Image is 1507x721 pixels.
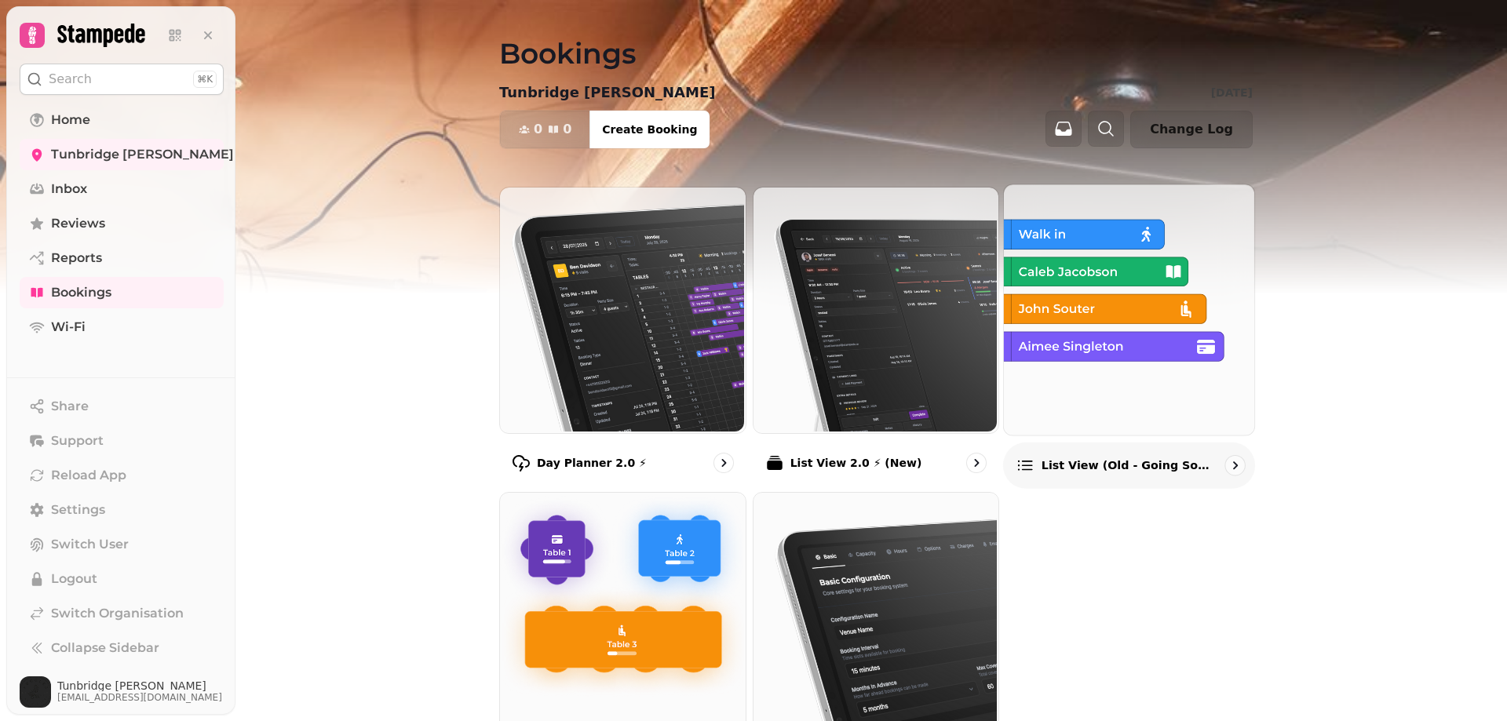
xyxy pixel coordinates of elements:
button: User avatarTunbridge [PERSON_NAME][EMAIL_ADDRESS][DOMAIN_NAME] [20,676,224,708]
span: Bookings [51,283,111,302]
a: Tunbridge [PERSON_NAME] [20,139,224,170]
p: List View 2.0 ⚡ (New) [790,455,922,471]
span: 0 [534,123,542,136]
p: Tunbridge [PERSON_NAME] [499,82,715,104]
a: Home [20,104,224,136]
p: Day Planner 2.0 ⚡ [537,455,647,471]
button: Create Booking [589,111,710,148]
span: Home [51,111,90,129]
svg: go to [1227,457,1242,473]
p: Search [49,70,92,89]
button: Logout [20,563,224,595]
span: Collapse Sidebar [51,639,159,657]
a: Inbox [20,173,224,205]
span: Reload App [51,466,126,485]
span: [EMAIL_ADDRESS][DOMAIN_NAME] [57,691,222,704]
button: Share [20,391,224,422]
span: Reports [51,249,102,268]
button: Support [20,425,224,457]
span: 0 [563,123,571,136]
img: User avatar [20,676,51,708]
span: Share [51,397,89,416]
a: Day Planner 2.0 ⚡Day Planner 2.0 ⚡ [499,187,746,486]
button: 00 [500,111,590,148]
button: Collapse Sidebar [20,632,224,664]
span: Switch Organisation [51,604,184,623]
a: List view (Old - going soon)List view (Old - going soon) [1003,184,1255,488]
span: Wi-Fi [51,318,86,337]
img: List view (Old - going soon) [1002,183,1253,433]
span: Tunbridge [PERSON_NAME] [57,680,222,691]
span: Switch User [51,535,129,554]
p: [DATE] [1211,85,1253,100]
span: Change Log [1150,123,1233,136]
a: List View 2.0 ⚡ (New)List View 2.0 ⚡ (New) [753,187,1000,486]
a: Switch Organisation [20,598,224,629]
a: Settings [20,494,224,526]
a: Bookings [20,277,224,308]
svg: go to [716,455,732,471]
span: Inbox [51,180,87,198]
a: Reports [20,242,224,274]
button: Search⌘K [20,64,224,95]
span: Settings [51,501,105,519]
span: Create Booking [602,124,697,135]
span: Support [51,432,104,450]
img: Day Planner 2.0 ⚡ [498,186,744,432]
a: Wi-Fi [20,311,224,343]
a: Reviews [20,208,224,239]
button: Change Log [1130,111,1253,148]
span: Logout [51,570,97,588]
div: ⌘K [193,71,217,88]
p: List view (Old - going soon) [1042,457,1215,473]
button: Reload App [20,460,224,491]
button: Switch User [20,529,224,560]
span: Tunbridge [PERSON_NAME] [51,145,234,164]
span: Reviews [51,214,105,233]
img: List View 2.0 ⚡ (New) [752,186,998,432]
svg: go to [969,455,984,471]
